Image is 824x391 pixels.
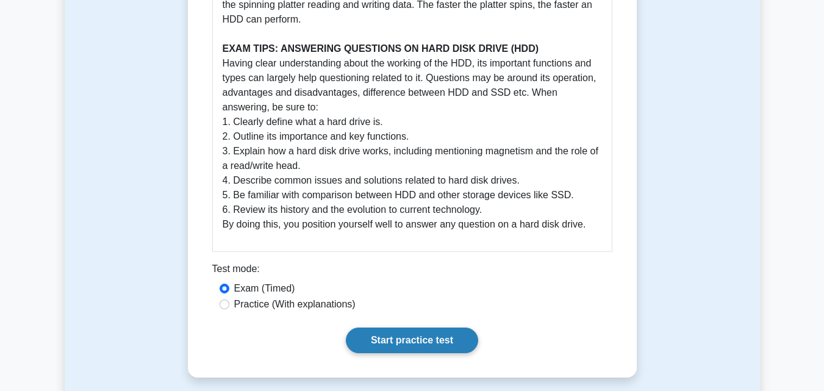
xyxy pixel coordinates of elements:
b: EXAM TIPS: ANSWERING QUESTIONS ON HARD DISK DRIVE (HDD) [223,43,539,54]
label: Practice (With explanations) [234,297,356,312]
label: Exam (Timed) [234,281,295,296]
a: Start practice test [346,328,478,353]
div: Test mode: [212,262,612,281]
